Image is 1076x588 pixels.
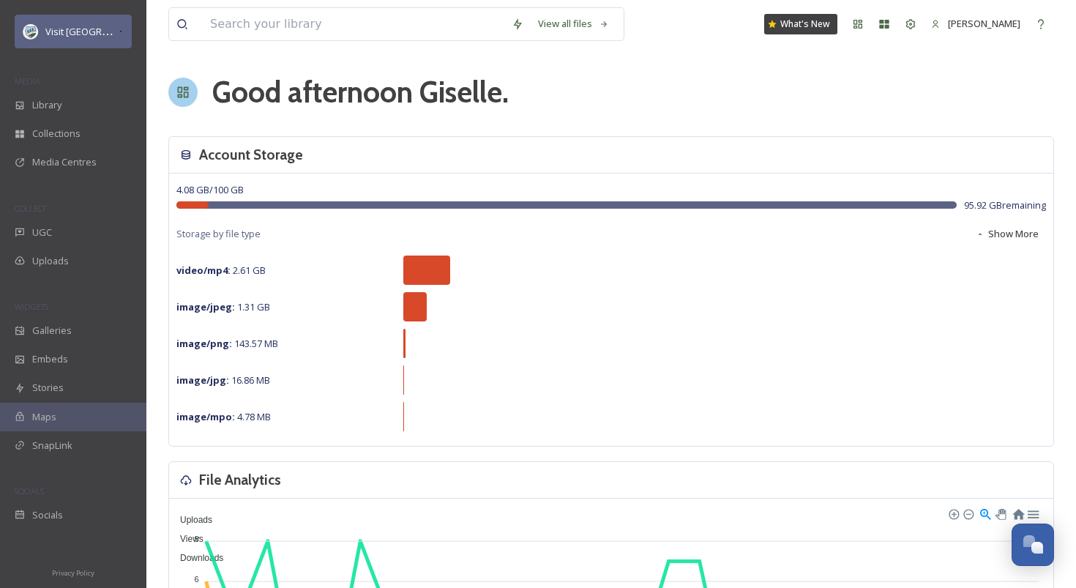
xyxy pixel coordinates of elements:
button: Open Chat [1012,524,1054,566]
span: 4.78 MB [176,410,271,423]
img: download.png [23,24,38,39]
span: Stories [32,381,64,395]
strong: image/jpeg : [176,300,235,313]
h3: Account Storage [199,144,303,165]
span: Collections [32,127,81,141]
span: [PERSON_NAME] [948,17,1020,30]
span: Socials [32,508,63,522]
span: SOCIALS [15,485,44,496]
span: COLLECT [15,203,46,214]
span: Galleries [32,324,72,338]
div: Zoom In [948,508,958,518]
span: Uploads [169,515,212,525]
span: MEDIA [15,75,40,86]
span: Library [32,98,61,112]
a: [PERSON_NAME] [924,10,1028,38]
span: WIDGETS [15,301,48,312]
div: Reset Zoom [1012,507,1024,519]
h3: File Analytics [199,469,281,491]
span: 4.08 GB / 100 GB [176,183,244,196]
span: Maps [32,410,56,424]
tspan: 8 [195,535,199,543]
strong: image/png : [176,337,232,350]
span: 2.61 GB [176,264,266,277]
a: Privacy Policy [52,563,94,581]
strong: video/mp4 : [176,264,231,277]
button: Show More [968,220,1046,248]
span: Storage by file type [176,227,261,241]
tspan: 6 [195,575,199,584]
span: UGC [32,226,52,239]
a: What's New [764,14,837,34]
span: Privacy Policy [52,568,94,578]
div: Zoom Out [963,508,973,518]
div: Selection Zoom [979,507,991,519]
span: 1.31 GB [176,300,270,313]
span: Downloads [169,553,223,563]
strong: image/jpg : [176,373,229,387]
span: 143.57 MB [176,337,278,350]
span: Views [169,534,203,544]
span: Visit [GEOGRAPHIC_DATA] Parks [45,24,186,38]
h1: Good afternoon Giselle . [212,70,509,114]
span: Media Centres [32,155,97,169]
div: Panning [995,509,1004,518]
span: 16.86 MB [176,373,270,387]
div: Menu [1026,507,1039,519]
span: 95.92 GB remaining [964,198,1046,212]
input: Search your library [203,8,504,40]
span: Embeds [32,352,68,366]
a: View all files [531,10,616,38]
strong: image/mpo : [176,410,235,423]
span: Uploads [32,254,69,268]
span: SnapLink [32,439,72,453]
